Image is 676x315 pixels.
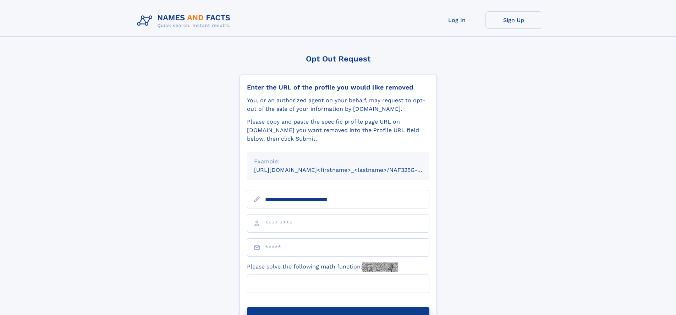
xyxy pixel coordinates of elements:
label: Please solve the following math function: [247,262,398,272]
div: Example: [254,157,422,166]
img: Logo Names and Facts [134,11,236,31]
div: Please copy and paste the specific profile page URL on [DOMAIN_NAME] you want removed into the Pr... [247,118,429,143]
small: [URL][DOMAIN_NAME]<firstname>_<lastname>/NAF325G-xxxxxxxx [254,167,443,173]
a: Log In [429,11,485,29]
div: You, or an authorized agent on your behalf, may request to opt-out of the sale of your informatio... [247,96,429,113]
div: Opt Out Request [240,54,437,63]
a: Sign Up [485,11,542,29]
div: Enter the URL of the profile you would like removed [247,83,429,91]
